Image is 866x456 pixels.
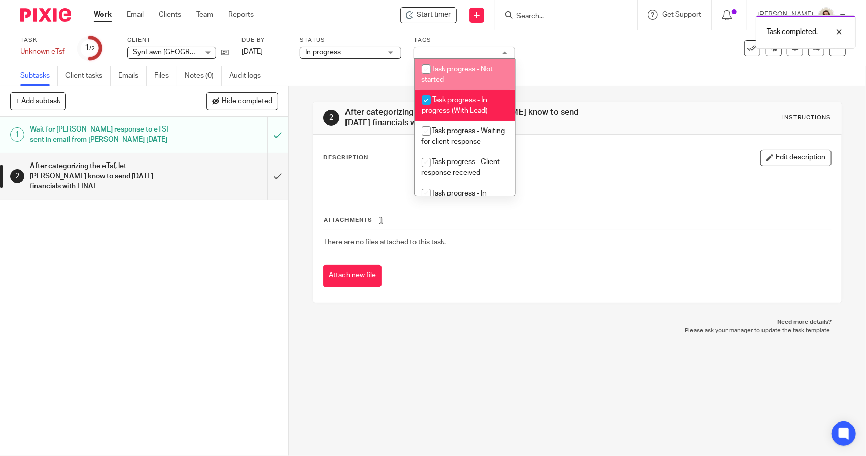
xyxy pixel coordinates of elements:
[89,46,95,51] small: /2
[324,239,446,246] span: There are no files attached to this task.
[196,10,213,20] a: Team
[323,318,832,327] p: Need more details?
[422,127,505,145] span: Task progress - Waiting for client response
[30,122,182,148] h1: Wait for [PERSON_NAME] response to eTSF sent in email from [PERSON_NAME] [DATE]
[241,36,287,44] label: Due by
[206,92,278,110] button: Hide completed
[323,154,368,162] p: Description
[10,127,24,142] div: 1
[229,66,268,86] a: Audit logs
[20,66,58,86] a: Subtasks
[414,36,515,44] label: Tags
[65,66,111,86] a: Client tasks
[228,10,254,20] a: Reports
[241,48,263,55] span: [DATE]
[417,10,451,20] span: Start timer
[818,7,835,23] img: Morgan.JPG
[422,190,487,208] span: Task progress - In review (reviewer)
[400,7,457,23] div: SynLawn Vancouver Island - Unknown eTsf
[323,265,382,287] button: Attach new file
[10,169,24,183] div: 2
[85,42,95,54] div: 1
[127,10,144,20] a: Email
[323,327,832,335] p: Please ask your manager to update the task template.
[30,158,182,194] h1: After categorizing the eTsf, let [PERSON_NAME] know to send [DATE] financials with FINAL
[20,47,65,57] div: Unknown eTsf
[154,66,177,86] a: Files
[783,114,832,122] div: Instructions
[422,96,488,114] span: Task progress - In progress (With Lead)
[20,8,71,22] img: Pixie
[185,66,222,86] a: Notes (0)
[767,27,818,37] p: Task completed.
[422,158,500,176] span: Task progress - Client response received
[222,97,272,106] span: Hide completed
[324,217,372,223] span: Attachments
[10,92,66,110] button: + Add subtask
[94,10,112,20] a: Work
[118,66,147,86] a: Emails
[20,36,65,44] label: Task
[127,36,229,44] label: Client
[305,49,341,56] span: In progress
[760,150,832,166] button: Edit description
[345,107,599,129] h1: After categorizing the eTsf, let [PERSON_NAME] know to send [DATE] financials with FINAL
[159,10,181,20] a: Clients
[323,110,339,126] div: 2
[133,49,233,56] span: SynLawn [GEOGRAPHIC_DATA]
[300,36,401,44] label: Status
[422,66,493,83] span: Task progress - Not started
